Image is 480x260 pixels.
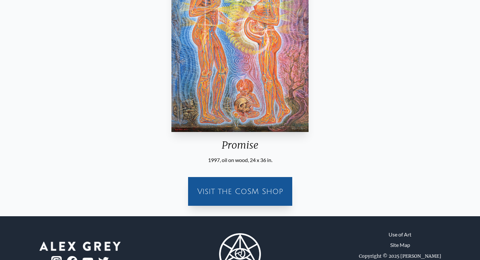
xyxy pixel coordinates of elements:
[390,241,410,249] a: Site Map
[169,156,311,164] div: 1997, oil on wood, 24 x 36 in.
[389,231,411,238] a: Use of Art
[192,181,288,202] a: Visit the CoSM Shop
[359,253,441,259] div: Copyright © 2025 [PERSON_NAME]
[169,139,311,156] div: Promise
